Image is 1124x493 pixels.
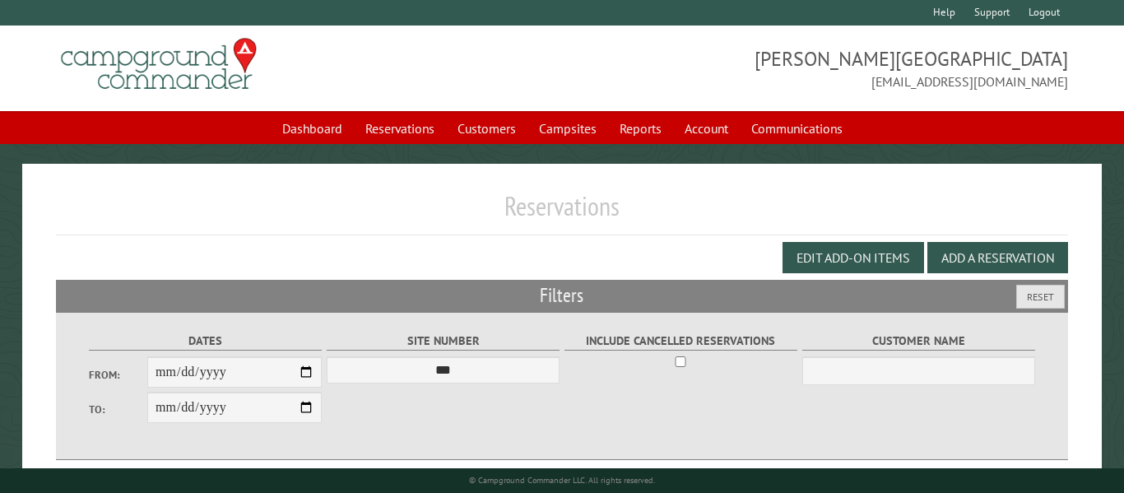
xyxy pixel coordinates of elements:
[564,332,797,351] label: Include Cancelled Reservations
[469,475,655,486] small: © Campground Commander LLC. All rights reserved.
[89,332,322,351] label: Dates
[529,113,606,144] a: Campsites
[327,332,560,351] label: Site Number
[56,190,1067,235] h1: Reservations
[802,332,1035,351] label: Customer Name
[1016,285,1065,309] button: Reset
[783,242,924,273] button: Edit Add-on Items
[562,45,1068,91] span: [PERSON_NAME][GEOGRAPHIC_DATA] [EMAIL_ADDRESS][DOMAIN_NAME]
[56,280,1067,311] h2: Filters
[89,367,147,383] label: From:
[610,113,671,144] a: Reports
[741,113,852,144] a: Communications
[927,242,1068,273] button: Add a Reservation
[89,402,147,417] label: To:
[448,113,526,144] a: Customers
[355,113,444,144] a: Reservations
[675,113,738,144] a: Account
[56,32,262,96] img: Campground Commander
[272,113,352,144] a: Dashboard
